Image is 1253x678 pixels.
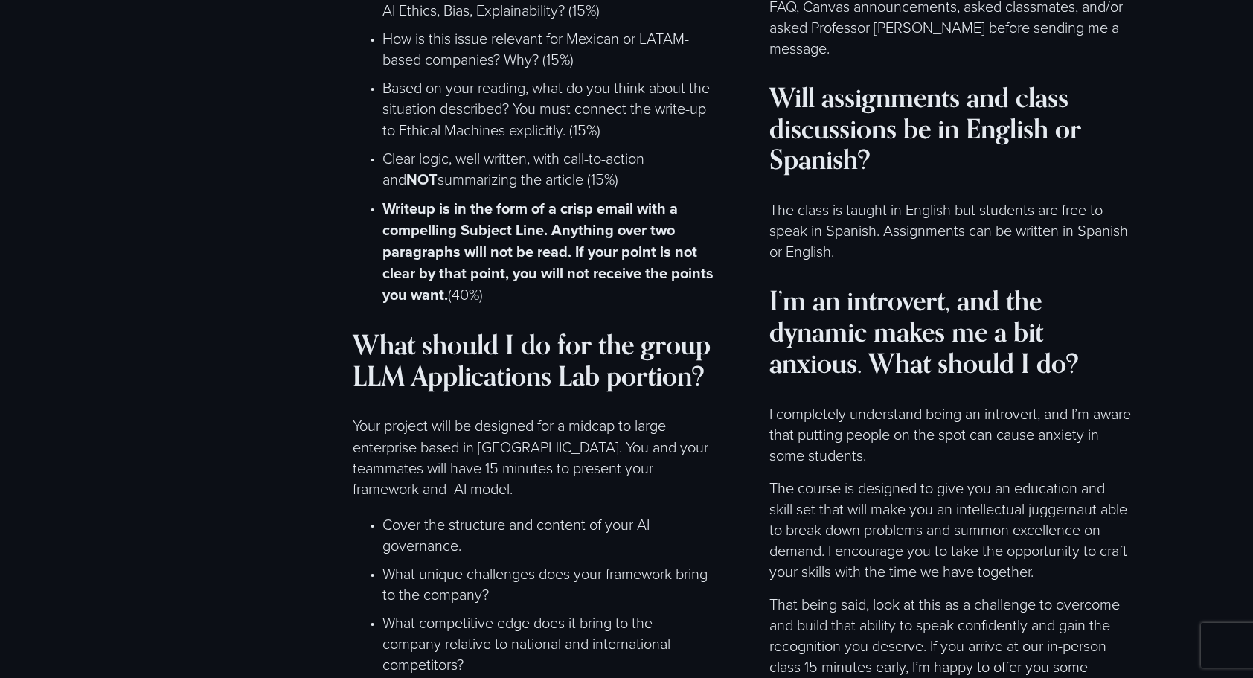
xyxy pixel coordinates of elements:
p: The course is designed to give you an education and skill set that will make you an intellectual ... [769,477,1132,581]
p: Clear logic, well written, with call-to-action and summarizing the article (15%) [382,147,715,190]
strong: I’m an introvert, and the dynamic makes me a bit anxious. What should I do? [769,284,1079,379]
p: (40%) [382,197,715,305]
p: I completely understand being an introvert, and I’m aware that putting people on the spot can cau... [769,403,1132,465]
p: The class is taught in English but students are free to speak in Spanish. Assignments can be writ... [769,199,1132,261]
p: What unique challenges does your framework bring to the company? [382,563,715,604]
p: What competitive edge does it bring to the company relative to national and international competi... [382,612,715,674]
p: Based on your reading, what do you think about the situation described? You must connect the writ... [382,77,715,139]
strong: NOT [406,168,438,190]
strong: Will assignments and class discussions be in English or Spanish? [769,80,1088,176]
strong: What should I do for the group LLM Applications Lab portion? [353,327,717,392]
strong: Writeup is in the form of a crisp email with a compelling Subject Line. Anything over two paragra... [382,197,717,305]
p: Cover the structure and content of your AI governance. [382,514,715,555]
p: Your project will be designed for a midcap to large enterprise based in [GEOGRAPHIC_DATA]. You an... [353,415,715,498]
p: How is this issue relevant for Mexican or LATAM-based companies? Why? (15%) [382,28,715,69]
